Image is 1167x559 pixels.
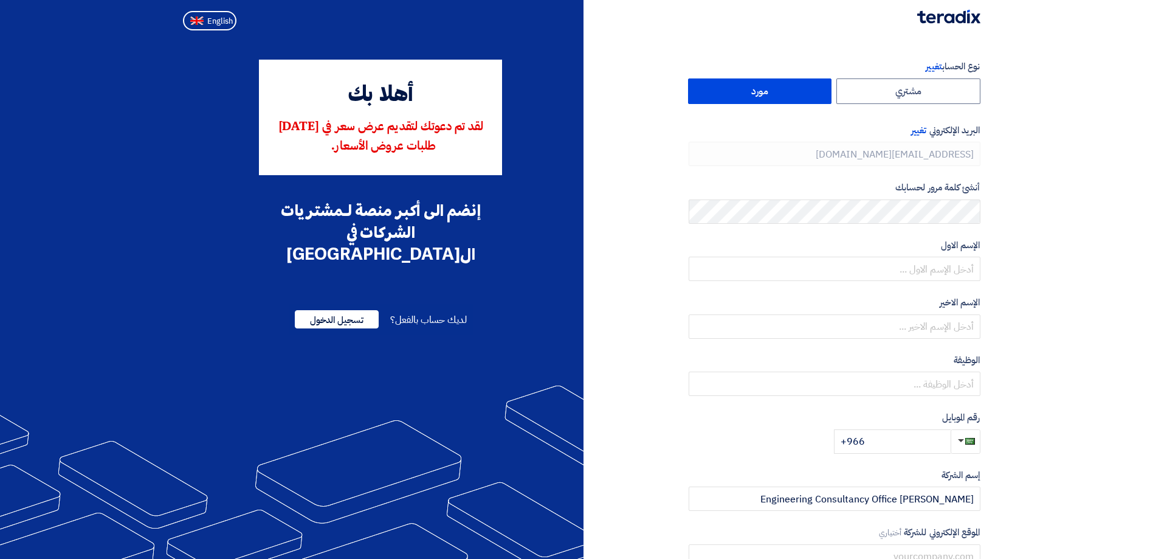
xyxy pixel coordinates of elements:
input: أدخل الإسم الاخير ... [689,314,980,339]
span: لديك حساب بالفعل؟ [390,313,466,327]
img: Teradix logo [917,10,980,24]
div: إنضم الى أكبر منصة لـمشتريات الشركات في ال[GEOGRAPHIC_DATA] [259,200,502,265]
input: أدخل بريد العمل الإلكتروني الخاص بك ... [689,142,980,166]
label: الوظيفة [689,353,980,367]
label: أنشئ كلمة مرور لحسابك [689,181,980,195]
span: أختياري [879,527,902,538]
label: البريد الإلكتروني [689,123,980,137]
label: مورد [688,78,832,104]
div: أهلا بك [276,79,485,112]
span: تغيير [926,60,942,73]
label: إسم الشركة [689,468,980,482]
label: نوع الحساب [689,60,980,74]
span: لقد تم دعوتك لتقديم عرض سعر في [DATE] طلبات عروض الأسعار. [278,121,483,153]
span: تغيير [911,123,926,137]
label: مشتري [836,78,980,104]
label: الموقع الإلكتروني للشركة [689,526,980,540]
label: الإسم الاخير [689,296,980,310]
button: English [183,11,236,30]
img: en-US.png [190,16,204,26]
input: أدخل الوظيفة ... [689,372,980,396]
span: English [207,17,233,26]
input: أدخل رقم الموبايل ... [834,429,951,454]
input: أدخل إسم الشركة ... [689,487,980,511]
label: الإسم الاول [689,238,980,252]
span: تسجيل الدخول [295,310,379,328]
label: رقم الموبايل [689,411,980,425]
a: تسجيل الدخول [295,313,379,327]
input: أدخل الإسم الاول ... [689,257,980,281]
